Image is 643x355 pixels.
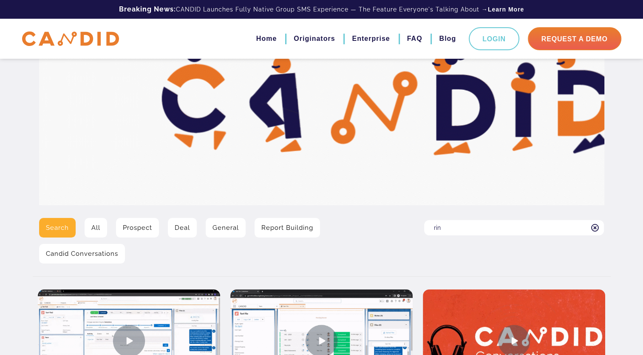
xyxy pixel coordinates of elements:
a: Login [469,27,519,50]
a: All [85,218,107,238]
a: Deal [168,218,197,238]
a: Report Building [255,218,320,238]
b: Breaking News: [119,5,176,13]
a: Enterprise [352,31,390,46]
a: Prospect [116,218,159,238]
a: Blog [439,31,456,46]
a: FAQ [407,31,422,46]
img: CANDID APP [22,31,119,46]
a: Home [256,31,277,46]
img: Video Library Hero [39,30,604,205]
a: Request A Demo [528,27,621,50]
a: General [206,218,246,238]
a: Originators [294,31,335,46]
a: Learn More [488,5,524,14]
a: Candid Conversations [39,244,125,263]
